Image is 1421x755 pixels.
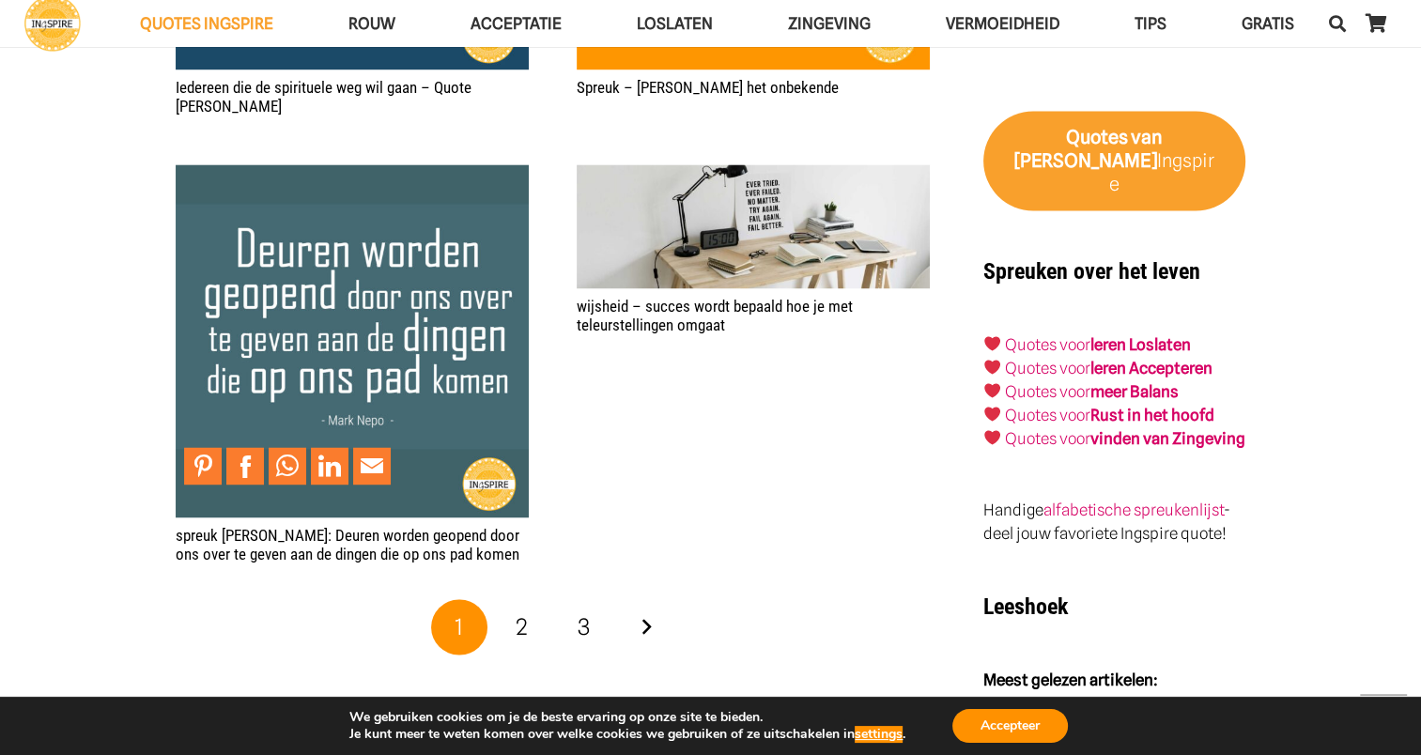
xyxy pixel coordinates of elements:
[1135,14,1166,33] span: TIPS
[184,447,226,485] li: Pinterest
[1005,429,1245,448] a: Quotes voorvinden van Zingeving
[637,14,713,33] span: Loslaten
[431,599,487,655] span: Pagina 1
[577,78,839,97] a: Spreuk – [PERSON_NAME] het onbekende
[311,447,353,485] li: LinkedIn
[176,526,519,563] a: spreuk [PERSON_NAME]: Deuren worden geopend door ons over te geven aan de dingen die op ons pad k...
[983,593,1068,620] strong: Leeshoek
[946,14,1059,33] span: VERMOEIDHEID
[1005,335,1090,354] a: Quotes voor
[226,447,264,485] a: Share to Facebook
[353,447,395,485] li: Email This
[983,258,1200,285] strong: Spreuken over het leven
[788,14,871,33] span: Zingeving
[184,447,222,485] a: Pin to Pinterest
[991,693,1199,712] a: Stilstaan om vooruit te komen
[1360,694,1407,741] a: Terug naar top
[855,726,903,743] button: settings
[984,335,1000,351] img: ❤
[1066,126,1128,148] strong: Quotes
[1242,14,1294,33] span: GRATIS
[349,709,905,726] p: We gebruiken cookies om je de beste ervaring op onze site te bieden.
[269,447,306,485] a: Share to WhatsApp
[983,670,1158,688] strong: Meest gelezen artikelen:
[577,164,930,288] img: Spreuken die jou motiveren voor succes - citaten over succes van ingspire
[1090,382,1179,401] strong: meer Balans
[516,613,528,640] span: 2
[556,599,612,655] a: Pagina 3
[577,297,853,334] a: wijsheid – succes wordt bepaald hoe je met teleurstellingen omgaat
[577,164,930,288] a: wijsheid – succes wordt bepaald hoe je met teleurstellingen omgaat
[176,164,529,517] img: Citaat Mark Nepo: Deuren worden geopend door ons over te geven aan de dingen die op ons pad komen
[349,726,905,743] p: Je kunt meer te weten komen over welke cookies we gebruiken of ze uitschakelen in .
[1090,429,1245,448] strong: vinden van Zingeving
[471,14,562,33] span: Acceptatie
[952,709,1068,743] button: Accepteer
[578,613,590,640] span: 3
[984,406,1000,422] img: ❤
[1005,406,1214,424] a: Quotes voorRust in het hoofd
[176,164,529,517] a: spreuk Mark Nepo: Deuren worden geopend door ons over te geven aan de dingen die op ons pad komen
[455,613,463,640] span: 1
[1014,126,1163,172] strong: van [PERSON_NAME]
[1005,382,1179,401] a: Quotes voormeer Balans
[1090,406,1214,424] strong: Rust in het hoofd
[226,447,269,485] li: Facebook
[1090,359,1212,377] a: leren Accepteren
[269,447,311,485] li: WhatsApp
[176,78,471,116] a: Iedereen die de spirituele weg wil gaan – Quote [PERSON_NAME]
[1090,335,1191,354] a: leren Loslaten
[984,429,1000,445] img: ❤
[353,447,391,485] a: Mail to Email This
[140,14,273,33] span: QUOTES INGSPIRE
[311,447,348,485] a: Share to LinkedIn
[1043,501,1224,519] a: alfabetische spreukenlijst
[984,382,1000,398] img: ❤
[1005,359,1090,377] a: Quotes voor
[983,499,1245,546] p: Handige - deel jouw favoriete Ingspire quote!
[348,14,395,33] span: ROUW
[983,111,1245,210] a: Quotes van [PERSON_NAME]Ingspire
[493,599,549,655] a: Pagina 2
[984,359,1000,375] img: ❤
